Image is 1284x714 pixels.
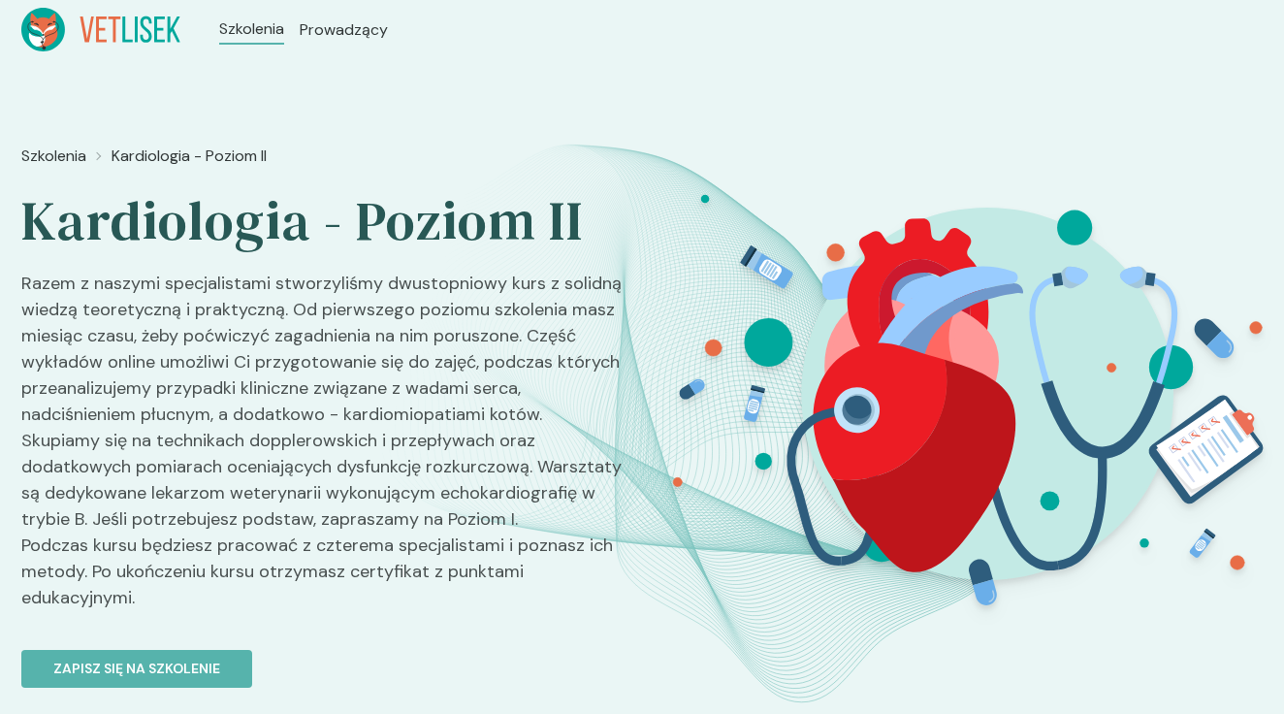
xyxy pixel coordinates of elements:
a: Kardiologia - Poziom II [112,145,267,168]
a: Szkolenia [219,17,284,41]
a: Szkolenia [21,145,86,168]
a: Prowadzący [300,18,388,42]
a: Zapisz się na szkolenie [21,627,626,688]
button: Zapisz się na szkolenie [21,650,252,688]
h2: Kardiologia - Poziom II [21,187,626,255]
p: Razem z naszymi specjalistami stworzyliśmy dwustopniowy kurs z solidną wiedzą teoretyczną i prakt... [21,271,626,627]
p: Zapisz się na szkolenie [53,659,220,679]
